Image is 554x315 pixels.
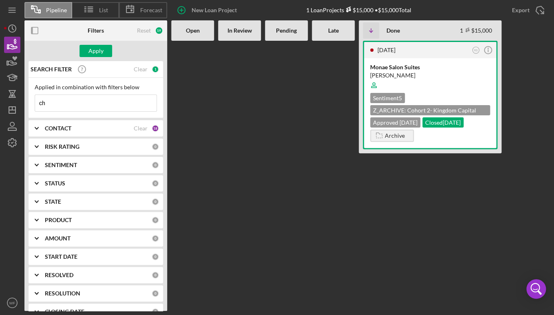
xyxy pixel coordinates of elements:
[45,217,72,223] b: PRODUCT
[370,71,490,79] div: [PERSON_NAME]
[46,7,67,13] span: Pipeline
[370,130,414,142] button: Archive
[344,7,373,13] div: $15,000
[152,66,159,73] div: 1
[328,27,339,34] b: Late
[45,180,65,187] b: STATUS
[152,216,159,224] div: 0
[152,235,159,242] div: 0
[45,253,77,260] b: START DATE
[140,7,162,13] span: Forecast
[460,27,492,34] div: 1 $15,000
[377,46,395,53] time: 2023-09-07 20:22
[45,162,77,168] b: SENTIMENT
[512,2,530,18] div: Export
[152,143,159,150] div: 0
[386,27,400,34] b: Done
[45,125,71,132] b: CONTACT
[45,272,73,278] b: RESOLVED
[31,66,72,73] b: SEARCH FILTER
[526,279,546,299] div: Open Intercom Messenger
[363,41,497,149] a: [DATE]RSMonae Salon Suites[PERSON_NAME]Sentiment5Z_ARCHIVE: Cohort 2- Kingdom Capital Network $15...
[45,290,80,297] b: RESOLUTION
[227,27,252,34] b: In Review
[88,27,104,34] b: Filters
[134,66,148,73] div: Clear
[192,2,237,18] div: New Loan Project
[370,105,490,115] div: Z_ARCHIVE: Cohort 2- Kingdom Capital Network $15,000
[35,84,157,90] div: Applied in combination with filters below
[152,198,159,205] div: 0
[152,271,159,279] div: 0
[306,7,411,13] div: 1 Loan Projects • $15,000 Total
[171,2,245,18] button: New Loan Project
[152,161,159,169] div: 0
[152,180,159,187] div: 0
[474,48,478,51] text: RS
[45,235,71,242] b: AMOUNT
[79,45,112,57] button: Apply
[276,27,297,34] b: Pending
[137,27,151,34] div: Reset
[504,2,550,18] button: Export
[186,27,200,34] b: Open
[152,253,159,260] div: 0
[99,7,108,13] span: List
[422,117,464,128] div: Closed [DATE]
[45,143,79,150] b: RISK RATING
[45,198,61,205] b: STATE
[9,301,15,305] text: WF
[370,117,420,128] div: Approved [DATE]
[45,308,84,315] b: CLOSING DATE
[4,295,20,311] button: WF
[370,63,490,71] div: Monae Salon Suites
[470,45,481,56] button: RS
[152,290,159,297] div: 0
[385,130,405,142] div: Archive
[155,26,163,35] div: 19
[370,93,405,103] div: Sentiment 5
[152,125,159,132] div: 18
[134,125,148,132] div: Clear
[88,45,104,57] div: Apply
